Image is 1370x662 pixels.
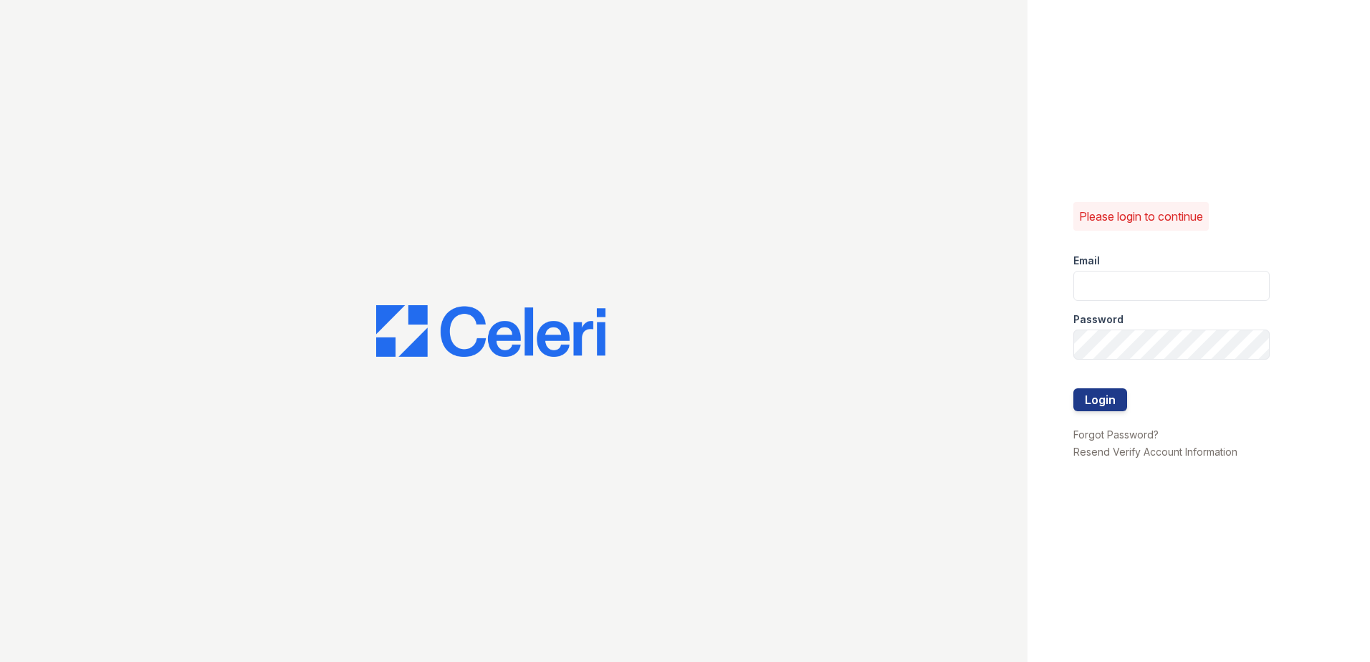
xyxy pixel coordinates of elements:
p: Please login to continue [1079,208,1203,225]
img: CE_Logo_Blue-a8612792a0a2168367f1c8372b55b34899dd931a85d93a1a3d3e32e68fde9ad4.png [376,305,605,357]
button: Login [1073,388,1127,411]
a: Resend Verify Account Information [1073,446,1237,458]
label: Email [1073,254,1100,268]
a: Forgot Password? [1073,428,1159,441]
label: Password [1073,312,1124,327]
